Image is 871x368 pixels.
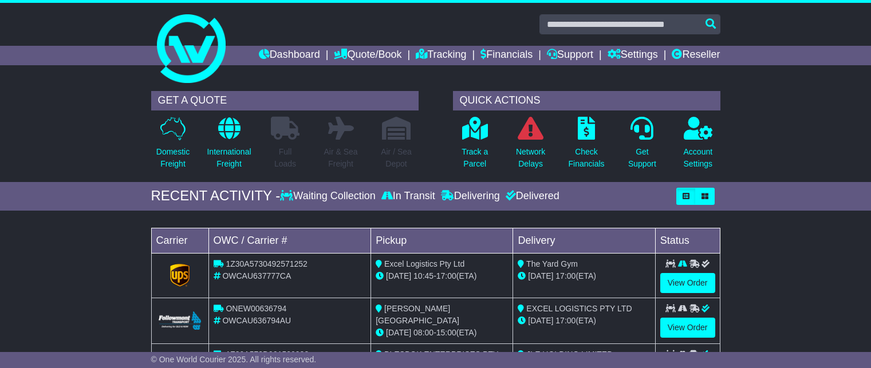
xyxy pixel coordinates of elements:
[528,316,553,325] span: [DATE]
[555,316,576,325] span: 17:00
[222,316,291,325] span: OWCAU636794AU
[436,271,456,280] span: 17:00
[568,116,605,176] a: CheckFinancials
[376,327,508,339] div: - (ETA)
[226,304,286,313] span: ONEW00636794
[151,355,317,364] span: © One World Courier 2025. All rights reserved.
[324,146,357,170] p: Air & Sea Freight
[569,146,605,170] p: Check Financials
[518,270,650,282] div: (ETA)
[436,328,456,337] span: 15:00
[526,350,613,359] span: JLE HOLDING LIMITED
[660,318,715,338] a: View Order
[271,146,299,170] p: Full Loads
[628,116,657,176] a: GetSupport
[628,146,656,170] p: Get Support
[207,146,251,170] p: International Freight
[503,190,559,203] div: Delivered
[226,259,307,268] span: 1Z30A5730492571252
[516,146,545,170] p: Network Delays
[381,146,412,170] p: Air / Sea Depot
[461,116,488,176] a: Track aParcel
[518,315,650,327] div: (ETA)
[608,46,658,65] a: Settings
[660,273,715,293] a: View Order
[170,264,190,287] img: GetCarrierServiceLogo
[526,304,632,313] span: EXCEL LOGISTICS PTY LTD
[515,116,546,176] a: NetworkDelays
[453,91,720,110] div: QUICK ACTIONS
[655,228,720,253] td: Status
[222,271,291,280] span: OWCAU637777CA
[526,259,578,268] span: The Yard Gym
[438,190,503,203] div: Delivering
[684,146,713,170] p: Account Settings
[376,270,508,282] div: - (ETA)
[462,146,488,170] p: Track a Parcel
[208,228,371,253] td: OWC / Carrier #
[513,228,655,253] td: Delivery
[334,46,401,65] a: Quote/Book
[280,190,378,203] div: Waiting Collection
[384,259,464,268] span: Excel Logistics Pty Ltd
[151,91,419,110] div: GET A QUOTE
[386,271,411,280] span: [DATE]
[386,328,411,337] span: [DATE]
[379,190,438,203] div: In Transit
[151,188,281,204] div: RECENT ACTIVITY -
[480,46,533,65] a: Financials
[159,311,202,330] img: Followmont_Transport.png
[376,304,459,325] span: [PERSON_NAME] [GEOGRAPHIC_DATA]
[413,271,433,280] span: 10:45
[151,228,208,253] td: Carrier
[206,116,251,176] a: InternationalFreight
[156,116,190,176] a: DomesticFreight
[547,46,593,65] a: Support
[413,328,433,337] span: 08:00
[416,46,466,65] a: Tracking
[371,228,513,253] td: Pickup
[259,46,320,65] a: Dashboard
[555,271,576,280] span: 17:00
[528,271,553,280] span: [DATE]
[156,146,190,170] p: Domestic Freight
[672,46,720,65] a: Reseller
[683,116,714,176] a: AccountSettings
[226,350,309,359] span: 1Z30A573D991520983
